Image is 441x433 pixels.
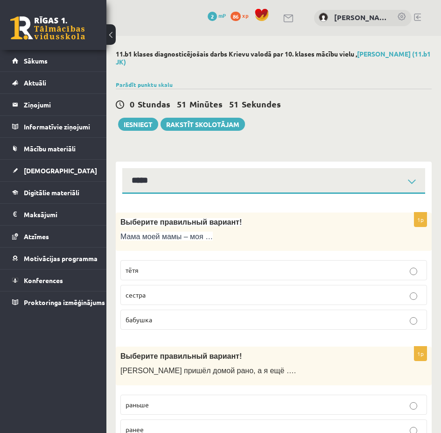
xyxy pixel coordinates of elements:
[414,346,427,361] p: 1p
[120,352,242,360] span: Выберите правильный вариант!
[410,292,417,300] input: сестра
[12,138,95,159] a: Mācību materiāli
[189,99,223,109] span: Minūtes
[126,266,139,274] span: тётя
[116,50,432,66] h2: 11.b1 klases diagnosticējošais darbs Krievu valodā par 10. klases mācību vielu ,
[130,99,134,109] span: 0
[126,400,149,409] span: раньше
[12,182,95,203] a: Digitālie materiāli
[24,276,63,284] span: Konferences
[24,188,79,197] span: Digitālie materiāli
[24,232,49,241] span: Atzīmes
[12,94,95,115] a: Ziņojumi
[242,12,248,19] span: xp
[12,248,95,269] a: Motivācijas programma
[24,144,76,153] span: Mācību materiāli
[410,268,417,275] input: тётя
[334,12,388,23] a: [PERSON_NAME]-Tomašs
[24,57,48,65] span: Sākums
[231,12,253,19] a: 86 xp
[138,99,170,109] span: Stundas
[126,315,152,324] span: бабушка
[120,218,242,226] span: Выберите правильный вариант!
[24,298,105,306] span: Proktoringa izmēģinājums
[218,12,226,19] span: mP
[242,99,281,109] span: Sekundes
[319,13,328,22] img: Martins Frīdenbergs-Tomašs
[24,254,98,263] span: Motivācijas programma
[116,81,173,88] a: Parādīt punktu skalu
[12,291,95,313] a: Proktoringa izmēģinājums
[12,226,95,247] a: Atzīmes
[177,99,186,109] span: 51
[12,160,95,181] a: [DEMOGRAPHIC_DATA]
[12,50,95,71] a: Sākums
[208,12,226,19] a: 2 mP
[410,317,417,325] input: бабушка
[126,291,146,299] span: сестра
[118,118,158,131] button: Iesniegt
[10,16,85,40] a: Rīgas 1. Tālmācības vidusskola
[410,402,417,410] input: раньше
[229,99,238,109] span: 51
[120,367,296,375] span: [PERSON_NAME] пришёл домой рано, а я ещё ….
[24,166,97,175] span: [DEMOGRAPHIC_DATA]
[24,204,95,225] legend: Maksājumi
[12,204,95,225] a: Maksājumi
[414,212,427,227] p: 1p
[12,270,95,291] a: Konferences
[24,116,95,137] legend: Informatīvie ziņojumi
[208,12,217,21] span: 2
[116,50,431,66] a: [PERSON_NAME] (11.b1 JK)
[120,233,213,241] span: Мама моей мамы – моя …
[12,116,95,137] a: Informatīvie ziņojumi
[231,12,241,21] span: 86
[161,118,245,131] a: Rakstīt skolotājam
[24,78,46,87] span: Aktuāli
[12,72,95,93] a: Aktuāli
[24,94,95,115] legend: Ziņojumi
